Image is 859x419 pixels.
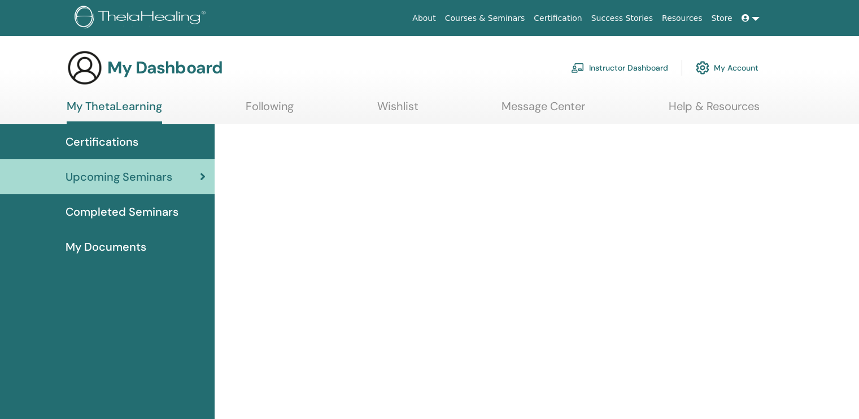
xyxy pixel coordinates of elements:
a: Instructor Dashboard [571,55,668,80]
a: Following [246,99,294,121]
a: Success Stories [587,8,657,29]
a: Wishlist [377,99,418,121]
a: My Account [696,55,758,80]
img: generic-user-icon.jpg [67,50,103,86]
img: chalkboard-teacher.svg [571,63,585,73]
a: Help & Resources [669,99,760,121]
span: Certifications [66,133,138,150]
a: Certification [529,8,586,29]
a: Resources [657,8,707,29]
a: About [408,8,440,29]
a: Message Center [502,99,585,121]
a: Courses & Seminars [441,8,530,29]
img: logo.png [75,6,210,31]
span: Upcoming Seminars [66,168,172,185]
a: Store [707,8,737,29]
h3: My Dashboard [107,58,223,78]
a: My ThetaLearning [67,99,162,124]
img: cog.svg [696,58,709,77]
span: Completed Seminars [66,203,178,220]
span: My Documents [66,238,146,255]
